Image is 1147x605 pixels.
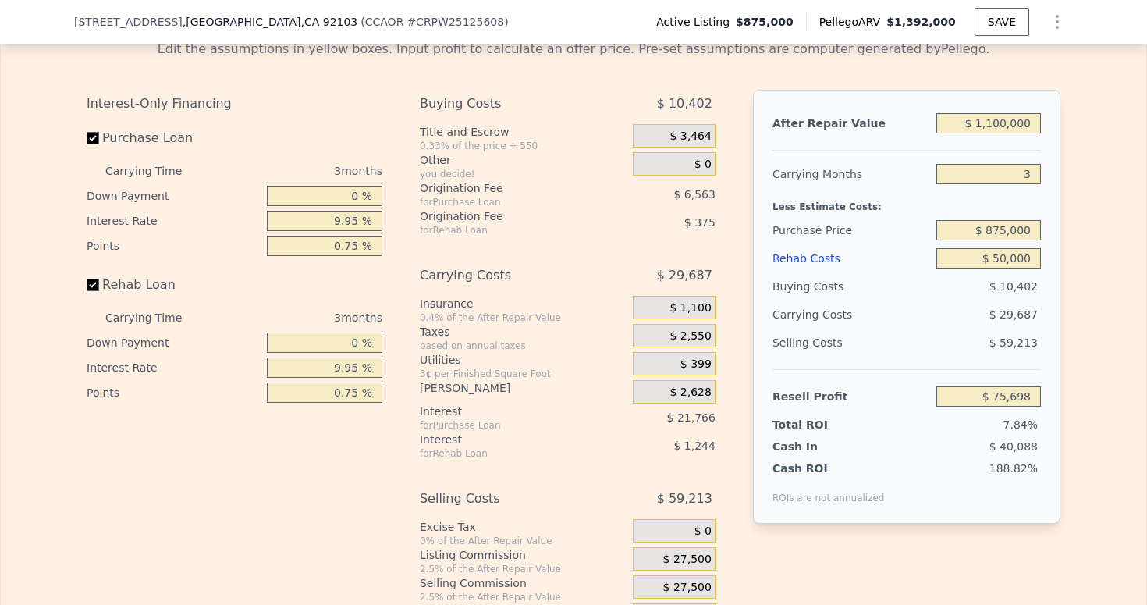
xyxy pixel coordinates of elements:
[694,158,712,172] span: $ 0
[772,329,930,357] div: Selling Costs
[420,340,627,352] div: based on annual taxes
[420,311,627,324] div: 0.4% of the After Repair Value
[87,208,261,233] div: Interest Rate
[183,14,357,30] span: , [GEOGRAPHIC_DATA]
[667,411,716,424] span: $ 21,766
[736,14,794,30] span: $875,000
[87,271,261,299] label: Rehab Loan
[772,216,930,244] div: Purchase Price
[772,244,930,272] div: Rehab Costs
[989,462,1038,475] span: 188.82%
[772,417,870,432] div: Total ROI
[300,16,357,28] span: , CA 92103
[680,358,712,372] span: $ 399
[772,160,930,188] div: Carrying Months
[87,233,261,258] div: Points
[819,14,887,30] span: Pellego ARV
[989,280,1038,293] span: $ 10,402
[420,90,594,118] div: Buying Costs
[87,183,261,208] div: Down Payment
[87,279,99,291] input: Rehab Loan
[420,563,627,575] div: 2.5% of the After Repair Value
[420,535,627,547] div: 0% of the After Repair Value
[87,380,261,405] div: Points
[669,301,711,315] span: $ 1,100
[105,305,207,330] div: Carrying Time
[1003,418,1038,431] span: 7.84%
[886,16,956,28] span: $1,392,000
[772,439,870,454] div: Cash In
[407,16,504,28] span: # CRPW25125608
[669,130,711,144] span: $ 3,464
[360,14,508,30] div: ( )
[989,308,1038,321] span: $ 29,687
[420,180,594,196] div: Origination Fee
[87,90,382,118] div: Interest-Only Financing
[87,40,1060,59] div: Edit the assumptions in yellow boxes. Input profit to calculate an offer price. Pre-set assumptio...
[87,355,261,380] div: Interest Rate
[74,14,183,30] span: [STREET_ADDRESS]
[420,519,627,535] div: Excise Tax
[420,485,594,513] div: Selling Costs
[420,224,594,237] div: for Rehab Loan
[420,152,627,168] div: Other
[772,461,885,476] div: Cash ROI
[663,581,712,595] span: $ 27,500
[772,383,930,411] div: Resell Profit
[694,525,712,539] span: $ 0
[420,208,594,224] div: Origination Fee
[772,109,930,137] div: After Repair Value
[673,188,715,201] span: $ 6,563
[87,330,261,355] div: Down Payment
[420,547,627,563] div: Listing Commission
[772,188,1041,216] div: Less Estimate Costs:
[105,158,207,183] div: Carrying Time
[669,386,711,400] span: $ 2,628
[420,591,627,603] div: 2.5% of the After Repair Value
[420,368,627,380] div: 3¢ per Finished Square Foot
[663,553,712,567] span: $ 27,500
[420,432,594,447] div: Interest
[420,324,627,340] div: Taxes
[989,440,1038,453] span: $ 40,088
[420,447,594,460] div: for Rehab Loan
[420,168,627,180] div: you decide!
[772,476,885,504] div: ROIs are not annualized
[420,262,594,290] div: Carrying Costs
[1042,6,1073,37] button: Show Options
[657,262,712,290] span: $ 29,687
[420,575,627,591] div: Selling Commission
[420,124,627,140] div: Title and Escrow
[420,352,627,368] div: Utilities
[87,132,99,144] input: Purchase Loan
[669,329,711,343] span: $ 2,550
[213,158,382,183] div: 3 months
[420,380,627,396] div: [PERSON_NAME]
[772,272,930,301] div: Buying Costs
[975,8,1029,36] button: SAVE
[656,14,736,30] span: Active Listing
[420,419,594,432] div: for Purchase Loan
[772,301,870,329] div: Carrying Costs
[657,90,712,118] span: $ 10,402
[673,440,715,452] span: $ 1,244
[420,140,627,152] div: 0.33% of the price + 550
[989,336,1038,349] span: $ 59,213
[365,16,404,28] span: CCAOR
[420,404,594,419] div: Interest
[87,124,261,152] label: Purchase Loan
[213,305,382,330] div: 3 months
[420,296,627,311] div: Insurance
[684,216,716,229] span: $ 375
[420,196,594,208] div: for Purchase Loan
[657,485,712,513] span: $ 59,213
